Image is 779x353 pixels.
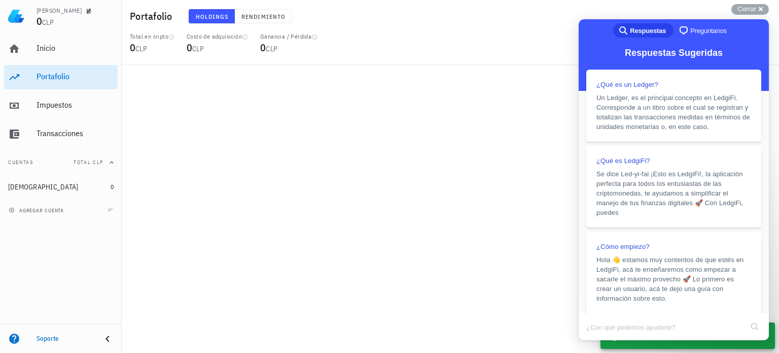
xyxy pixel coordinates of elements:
a: [DEMOGRAPHIC_DATA] 0 [4,175,118,199]
span: agregar cuenta [11,207,64,214]
button: agregar cuenta [6,205,68,215]
span: 0 [130,41,135,54]
span: 0 [187,41,192,54]
a: Inicio [4,37,118,61]
span: CLP [266,44,277,53]
span: 0 [260,41,266,54]
button: CuentasTotal CLP [4,150,118,175]
div: Soporte [37,335,93,343]
div: Ganancia / Pérdida [260,33,317,41]
span: 0 [37,14,42,28]
div: Portafolio [37,72,114,81]
span: Total CLP [74,159,103,166]
span: Rendimiento [241,13,286,20]
button: Rendimiento [235,9,292,23]
div: Total en cripto [130,33,174,41]
span: Cerrar [737,5,756,13]
span: CLP [135,44,147,53]
img: LedgiFi [8,8,24,24]
h1: Portafolio [130,8,176,24]
div: avatar [757,8,773,24]
a: Impuestos [4,93,118,118]
div: Costo de adquisición [187,33,248,41]
button: Holdings [189,9,235,23]
a: Transacciones [4,122,118,146]
div: Impuestos [37,100,114,110]
div: Inicio [37,43,114,53]
span: CLP [42,18,54,27]
div: [PERSON_NAME] [37,7,82,15]
div: [DEMOGRAPHIC_DATA] [8,183,79,191]
span: 0 [111,183,114,190]
span: CLP [192,44,204,53]
button: Cerrar [731,4,769,15]
a: Portafolio [4,65,118,89]
iframe: Help Scout Beacon - Live Chat, Contact Form, and Knowledge Base [579,19,769,340]
div: Transacciones [37,129,114,138]
span: Holdings [195,13,229,20]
